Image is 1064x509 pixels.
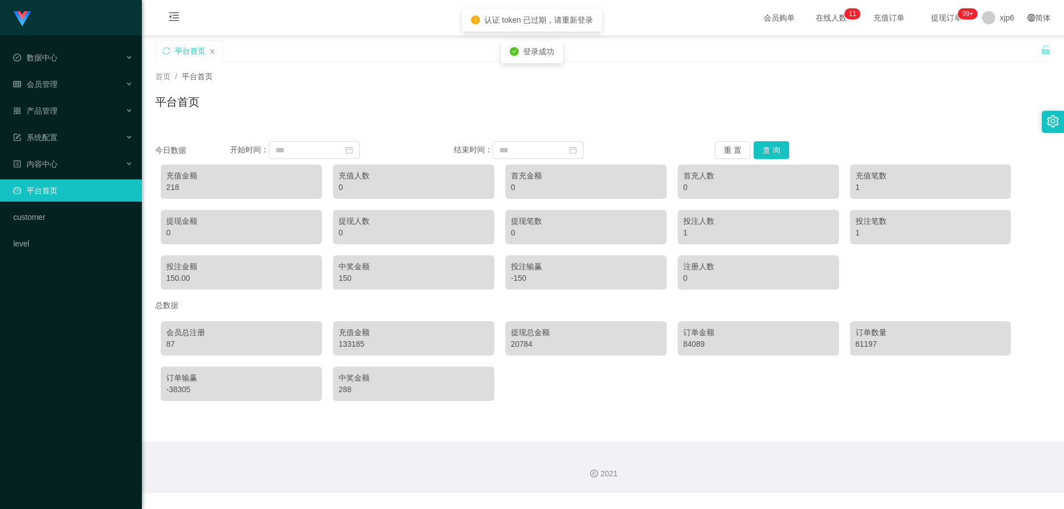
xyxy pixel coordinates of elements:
div: 提现总金额 [511,327,661,338]
i: icon: check-circle [510,47,519,56]
div: 20784 [511,338,661,350]
span: 平台首页 [182,72,213,81]
span: 会员管理 [13,80,58,89]
img: logo.9652507e.png [13,11,31,27]
div: 133185 [339,338,489,350]
div: 150.00 [166,273,316,284]
span: 数据中心 [13,53,58,62]
div: 0 [683,182,833,193]
div: 288 [339,384,489,395]
div: 1 [683,227,833,239]
div: 充值人数 [339,170,489,182]
i: 图标: close [209,48,216,55]
div: 0 [511,227,661,239]
div: 中奖金额 [339,372,489,384]
div: 150 [339,273,489,284]
div: 充值金额 [339,327,489,338]
i: 图标: profile [13,160,21,168]
div: 87 [166,338,316,350]
span: 认证 token 已过期，请重新登录 [484,16,593,24]
span: 充值订单 [868,14,910,22]
div: 中奖金额 [339,261,489,273]
div: 订单数量 [856,327,1006,338]
span: 提现订单 [925,14,968,22]
span: 产品管理 [13,106,58,115]
sup: 11 [845,8,861,19]
a: 图标: dashboard平台首页 [13,179,133,202]
div: 1 [856,227,1006,239]
div: -150 [511,273,661,284]
i: 图标: appstore-o [13,107,21,115]
div: 投注输赢 [511,261,661,273]
i: 图标: calendar [569,146,577,154]
button: 查 询 [754,141,789,159]
i: icon: exclamation-circle [471,16,480,24]
div: 0 [339,227,489,239]
h1: 平台首页 [155,94,199,110]
div: 0 [339,182,489,193]
i: 图标: setting [1047,115,1059,127]
div: 充值金额 [166,170,316,182]
div: 投注金额 [166,261,316,273]
div: 今日数据 [155,145,230,156]
span: 内容中心 [13,160,58,168]
sup: 254 [958,8,978,19]
span: 系统配置 [13,133,58,142]
span: 开始时间： [230,145,269,154]
div: 平台首页 [175,40,206,61]
div: 首充金额 [511,170,661,182]
div: 0 [166,227,316,239]
i: 图标: sync [162,47,170,55]
p: 1 [849,8,853,19]
i: 图标: copyright [590,470,598,477]
div: 投注笔数 [856,215,1006,227]
a: customer [13,206,133,228]
div: 提现笔数 [511,215,661,227]
a: level [13,233,133,255]
div: 0 [683,273,833,284]
span: 结束时间： [454,145,493,154]
i: 图标: menu-fold [155,1,193,36]
div: 首充人数 [683,170,833,182]
span: / [175,72,177,81]
div: 1 [856,182,1006,193]
button: 重 置 [715,141,750,159]
div: 订单输赢 [166,372,316,384]
div: 提现金额 [166,215,316,227]
i: 图标: check-circle-o [13,54,21,61]
i: 图标: table [13,80,21,88]
div: 2021 [151,468,1055,480]
span: 登录成功 [523,47,554,56]
span: 首页 [155,72,171,81]
i: 图标: global [1027,14,1035,22]
div: 提现人数 [339,215,489,227]
i: 图标: calendar [345,146,353,154]
i: 图标: unlock [1041,45,1051,55]
i: 图标: form [13,133,21,141]
div: 注册人数 [683,261,833,273]
p: 1 [852,8,856,19]
div: 0 [511,182,661,193]
div: 总数据 [155,295,1051,316]
div: 84089 [683,338,833,350]
div: 会员总注册 [166,327,316,338]
div: 充值笔数 [856,170,1006,182]
div: 投注人数 [683,215,833,227]
div: -38305 [166,384,316,395]
div: 218 [166,182,316,193]
div: 订单金额 [683,327,833,338]
span: 在线人数 [810,14,852,22]
div: 61197 [856,338,1006,350]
